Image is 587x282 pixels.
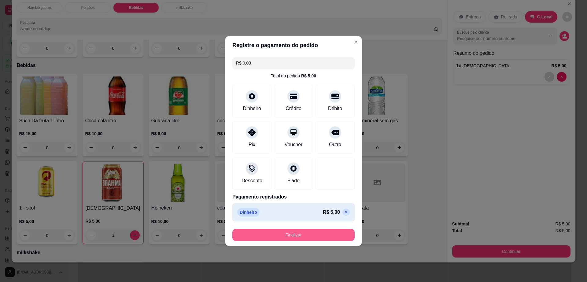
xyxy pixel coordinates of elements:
[232,193,355,201] p: Pagamento registrados
[237,208,260,217] p: Dinheiro
[351,37,361,47] button: Close
[236,57,351,69] input: Ex.: hambúrguer de cordeiro
[301,73,316,79] div: R$ 5,00
[243,105,261,112] div: Dinheiro
[285,141,303,148] div: Voucher
[242,177,262,184] div: Desconto
[323,209,340,216] p: R$ 5,00
[271,73,316,79] div: Total do pedido
[249,141,255,148] div: Pix
[225,36,362,54] header: Registre o pagamento do pedido
[286,105,301,112] div: Crédito
[287,177,300,184] div: Fiado
[329,141,341,148] div: Outro
[232,229,355,241] button: Finalizar
[328,105,342,112] div: Débito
